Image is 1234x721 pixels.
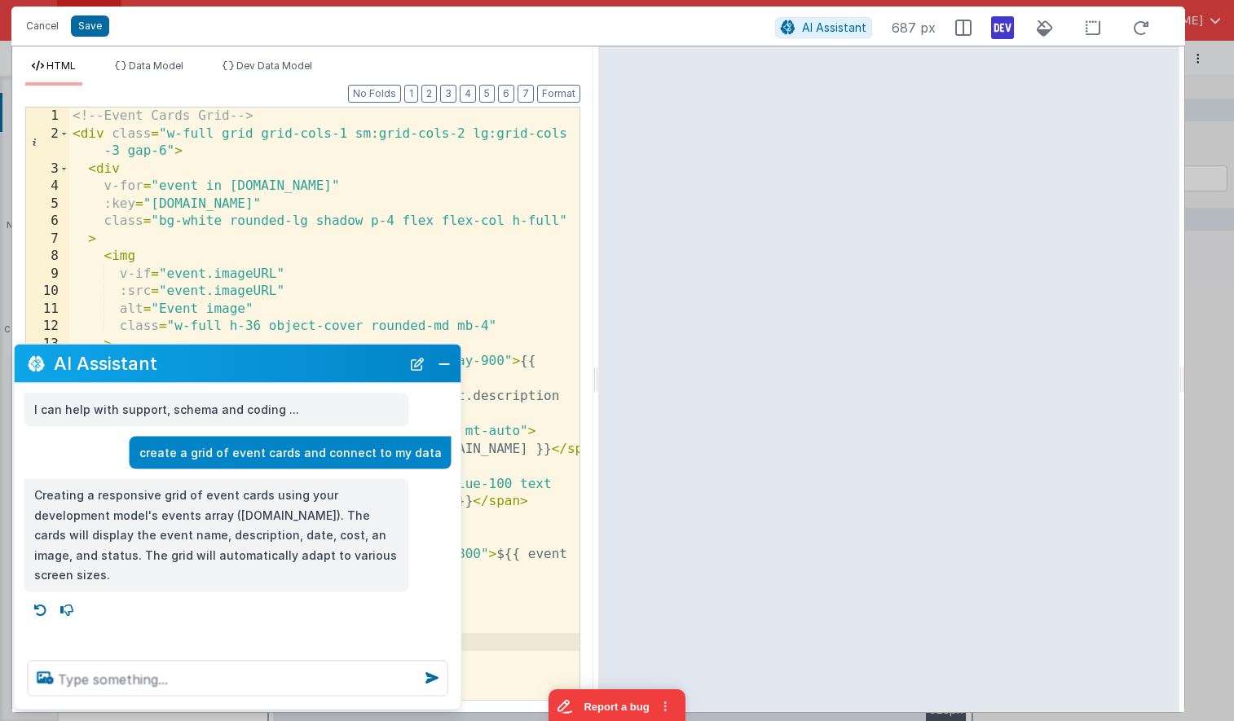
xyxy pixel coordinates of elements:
[404,85,418,103] button: 1
[518,85,534,103] button: 7
[26,266,69,284] div: 9
[434,352,455,375] button: Close
[139,442,442,463] p: create a grid of event cards and connect to my data
[26,178,69,196] div: 4
[26,248,69,266] div: 8
[129,59,183,72] span: Data Model
[775,17,872,38] button: AI Assistant
[54,354,401,373] h2: AI Assistant
[26,108,69,125] div: 1
[537,85,580,103] button: Format
[892,18,936,37] span: 687 px
[440,85,456,103] button: 3
[26,160,69,178] div: 3
[26,301,69,319] div: 11
[26,283,69,301] div: 10
[26,213,69,231] div: 6
[34,486,399,586] p: Creating a responsive grid of event cards using your development model's events array ([DOMAIN_NA...
[26,231,69,248] div: 7
[46,59,76,72] span: HTML
[406,352,429,375] button: New Chat
[26,336,69,354] div: 13
[802,20,866,34] span: AI Assistant
[479,85,495,103] button: 5
[34,400,399,420] p: I can help with support, schema and coding ...
[348,85,401,103] button: No Folds
[26,318,69,336] div: 12
[421,85,437,103] button: 2
[236,59,312,72] span: Dev Data Model
[498,85,514,103] button: 6
[71,15,109,37] button: Save
[18,15,67,37] button: Cancel
[26,196,69,213] div: 5
[26,125,69,160] div: 2
[460,85,476,103] button: 4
